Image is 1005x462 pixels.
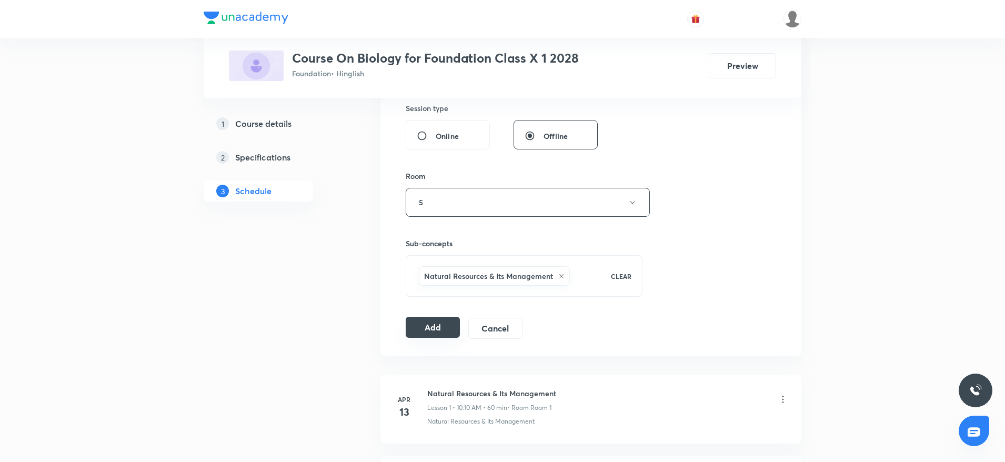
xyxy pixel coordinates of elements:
h5: Specifications [235,151,290,164]
h6: Natural Resources & Its Management [424,270,553,282]
h5: Course details [235,117,292,130]
h3: Course On Biology for Foundation Class X 1 2028 [292,51,579,66]
h4: 13 [394,404,415,420]
button: avatar [687,11,704,27]
h6: Natural Resources & Its Management [427,388,556,399]
a: 1Course details [204,113,347,134]
a: Company Logo [204,12,288,27]
img: Shivank [783,10,801,28]
img: 32FFB976-9C18-425C-9149-6C2C1EF7A050_plus.png [229,51,284,81]
button: Cancel [468,318,522,339]
button: 5 [406,188,650,217]
p: 2 [216,151,229,164]
p: Natural Resources & Its Management [427,417,535,426]
h6: Apr [394,395,415,404]
img: avatar [691,14,700,24]
a: 2Specifications [204,147,347,168]
p: Foundation • Hinglish [292,68,579,79]
p: • Room Room 1 [507,403,551,413]
p: CLEAR [611,272,631,281]
h6: Sub-concepts [406,238,642,249]
p: 3 [216,185,229,197]
span: Online [436,130,459,142]
h6: Room [406,170,426,182]
p: Lesson 1 • 10:10 AM • 60 min [427,403,507,413]
button: Preview [709,53,776,78]
button: Add [406,317,460,338]
img: ttu [969,384,982,397]
span: Offline [544,130,568,142]
h5: Schedule [235,185,272,197]
img: Company Logo [204,12,288,24]
p: 1 [216,117,229,130]
h6: Session type [406,103,448,114]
